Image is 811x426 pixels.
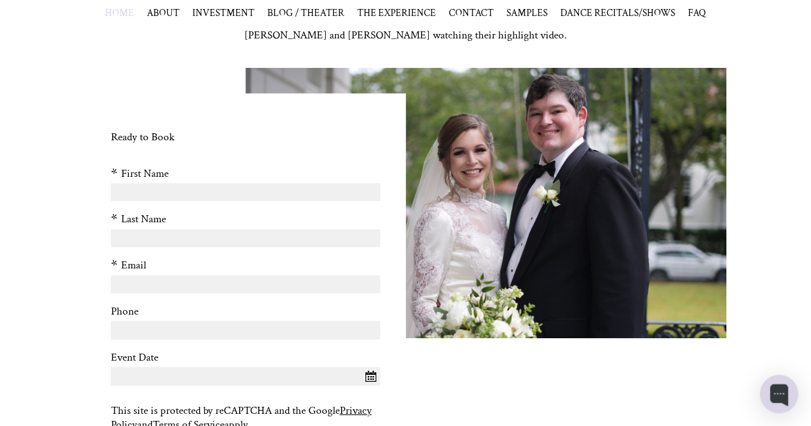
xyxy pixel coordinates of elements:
span: SAMPLES [506,6,548,19]
a: FAQ [688,6,706,19]
a: ABOUT [147,6,180,19]
span: DANCE RECITALS/SHOWS [560,6,675,19]
a: INVESTMENT [192,6,255,19]
a: HOME [105,6,134,19]
a: THE EXPERIENCE [357,6,436,19]
label: Email [121,258,146,272]
label: Phone [111,304,138,318]
p: [PERSON_NAME] and [PERSON_NAME] watching their highlight video. [244,28,567,42]
p: Ready to Book [111,130,380,144]
label: Last Name [121,212,166,226]
a: BLOG / THEATER [267,6,344,19]
label: Event Date [111,350,158,365]
label: First Name [121,167,169,181]
a: CONTACT [449,6,494,19]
